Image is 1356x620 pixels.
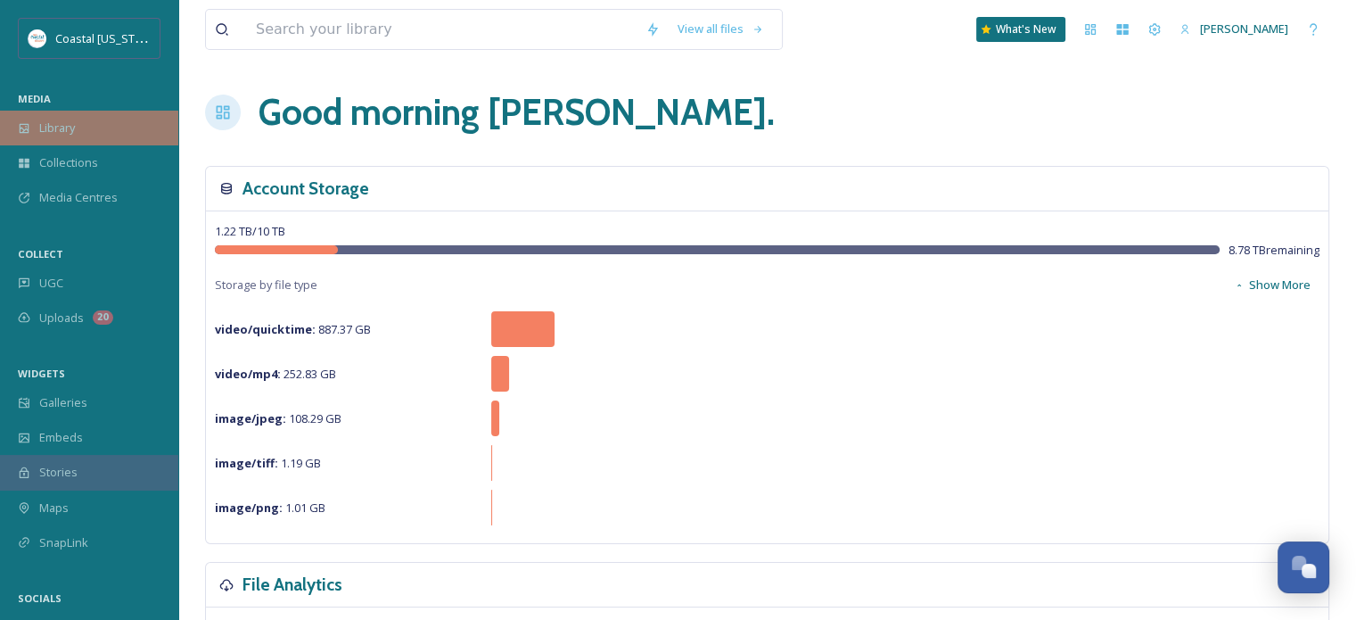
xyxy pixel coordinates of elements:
span: 1.19 GB [215,455,321,471]
a: [PERSON_NAME] [1171,12,1297,46]
span: MEDIA [18,92,51,105]
span: SOCIALS [18,591,62,605]
span: Embeds [39,429,83,446]
span: Uploads [39,310,84,327]
strong: image/jpeg : [215,410,286,426]
button: Show More [1225,268,1319,302]
input: Search your library [247,10,637,49]
span: 8.78 TB remaining [1229,242,1319,259]
strong: image/tiff : [215,455,278,471]
h3: Account Storage [242,176,369,202]
a: What's New [976,17,1065,42]
span: Galleries [39,394,87,411]
span: [PERSON_NAME] [1200,21,1288,37]
span: 887.37 GB [215,321,371,337]
span: 1.22 TB / 10 TB [215,223,285,239]
span: 252.83 GB [215,366,336,382]
span: UGC [39,275,63,292]
span: WIDGETS [18,367,65,380]
img: download%20%281%29.jpeg [29,29,46,47]
h1: Good morning [PERSON_NAME] . [259,86,775,139]
span: Media Centres [39,189,118,206]
div: 20 [93,310,113,325]
a: View all files [669,12,773,46]
span: Maps [39,500,69,517]
strong: image/png : [215,500,283,516]
span: SnapLink [39,534,88,551]
button: Open Chat [1278,541,1329,593]
span: Stories [39,464,78,481]
span: 1.01 GB [215,500,325,516]
span: Storage by file type [215,277,317,293]
span: 108.29 GB [215,410,341,426]
h3: File Analytics [242,572,342,598]
span: COLLECT [18,247,63,260]
span: Coastal [US_STATE] [55,29,158,46]
strong: video/mp4 : [215,366,281,382]
strong: video/quicktime : [215,321,316,337]
span: Collections [39,154,98,171]
span: Library [39,120,75,136]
